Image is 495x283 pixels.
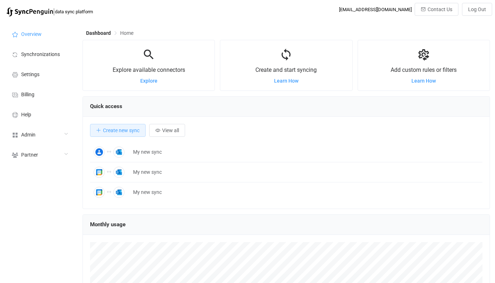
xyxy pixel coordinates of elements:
[103,127,140,133] span: Create new sync
[90,103,122,110] span: Quick access
[140,78,157,84] a: Explore
[274,78,298,84] a: Learn How
[415,3,458,16] button: Contact Us
[90,221,126,228] span: Monthly usage
[53,6,55,17] span: |
[6,8,53,17] img: syncpenguin.svg
[468,6,486,12] span: Log Out
[6,6,93,17] a: |data sync platform
[4,24,75,44] a: Overview
[411,78,436,84] a: Learn How
[21,112,31,118] span: Help
[21,132,36,138] span: Admin
[339,7,412,12] div: [EMAIL_ADDRESS][DOMAIN_NAME]
[21,92,34,98] span: Billing
[21,152,38,158] span: Partner
[391,66,457,73] span: Add custom rules or filters
[86,30,111,36] span: Dashboard
[149,124,185,137] button: View all
[120,30,133,36] span: Home
[4,104,75,124] a: Help
[21,32,42,37] span: Overview
[162,127,179,133] span: View all
[462,3,492,16] button: Log Out
[428,6,452,12] span: Contact Us
[55,9,93,14] span: data sync platform
[21,52,60,57] span: Synchronizations
[21,72,39,78] span: Settings
[4,84,75,104] a: Billing
[90,124,146,137] button: Create new sync
[86,31,133,36] div: Breadcrumb
[113,66,185,73] span: Explore available connectors
[255,66,317,73] span: Create and start syncing
[4,64,75,84] a: Settings
[4,44,75,64] a: Synchronizations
